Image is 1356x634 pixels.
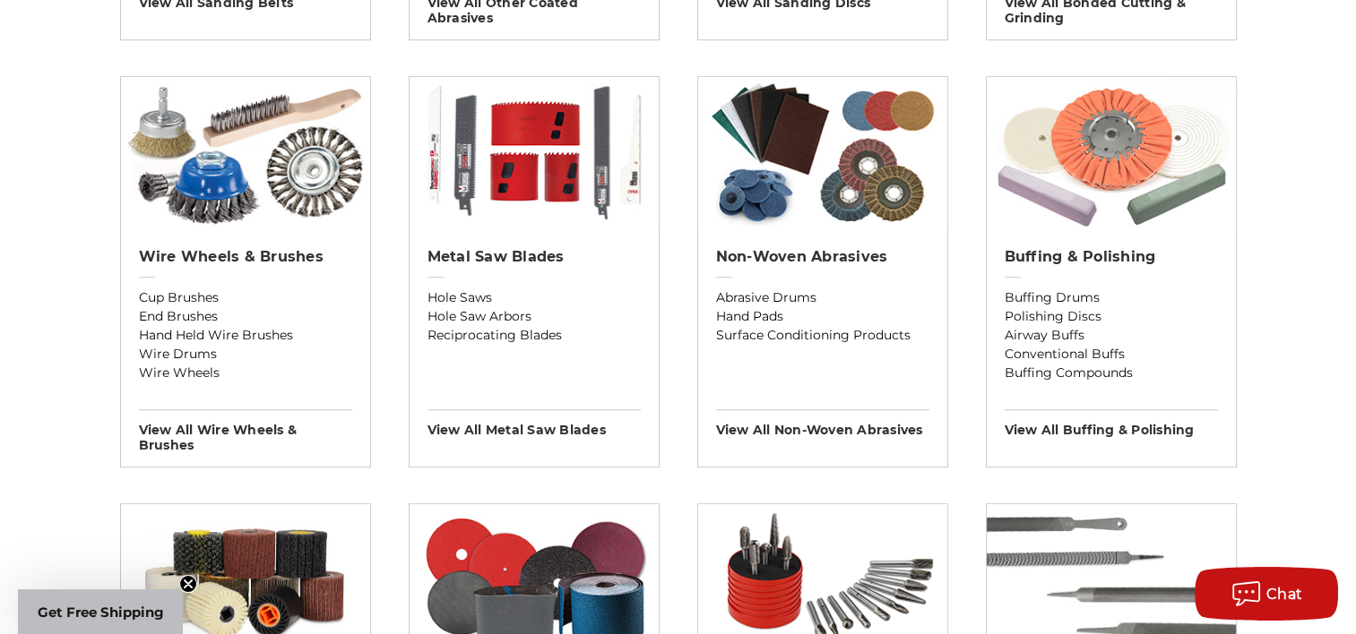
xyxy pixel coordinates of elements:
[139,409,352,453] h3: View All wire wheels & brushes
[428,288,641,307] a: Hole Saws
[139,248,352,266] h2: Wire Wheels & Brushes
[410,77,659,229] img: Metal Saw Blades
[716,307,929,326] a: Hand Pads
[428,307,641,326] a: Hole Saw Arbors
[139,288,352,307] a: Cup Brushes
[716,326,929,345] a: Surface Conditioning Products
[1005,326,1218,345] a: Airway Buffs
[1195,567,1338,621] button: Chat
[428,326,641,345] a: Reciprocating Blades
[18,589,183,634] div: Get Free ShippingClose teaser
[139,326,352,345] a: Hand Held Wire Brushes
[716,288,929,307] a: Abrasive Drums
[1005,307,1218,326] a: Polishing Discs
[987,77,1236,229] img: Buffing & Polishing
[1005,345,1218,364] a: Conventional Buffs
[139,364,352,382] a: Wire Wheels
[1266,586,1303,603] span: Chat
[428,409,641,438] h3: View All metal saw blades
[1005,364,1218,382] a: Buffing Compounds
[428,248,641,266] h2: Metal Saw Blades
[698,77,947,229] img: Non-woven Abrasives
[179,575,197,593] button: Close teaser
[38,604,164,621] span: Get Free Shipping
[1005,409,1218,438] h3: View All buffing & polishing
[139,345,352,364] a: Wire Drums
[121,77,370,229] img: Wire Wheels & Brushes
[1005,248,1218,266] h2: Buffing & Polishing
[139,307,352,326] a: End Brushes
[716,409,929,438] h3: View All non-woven abrasives
[716,248,929,266] h2: Non-woven Abrasives
[1005,288,1218,307] a: Buffing Drums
